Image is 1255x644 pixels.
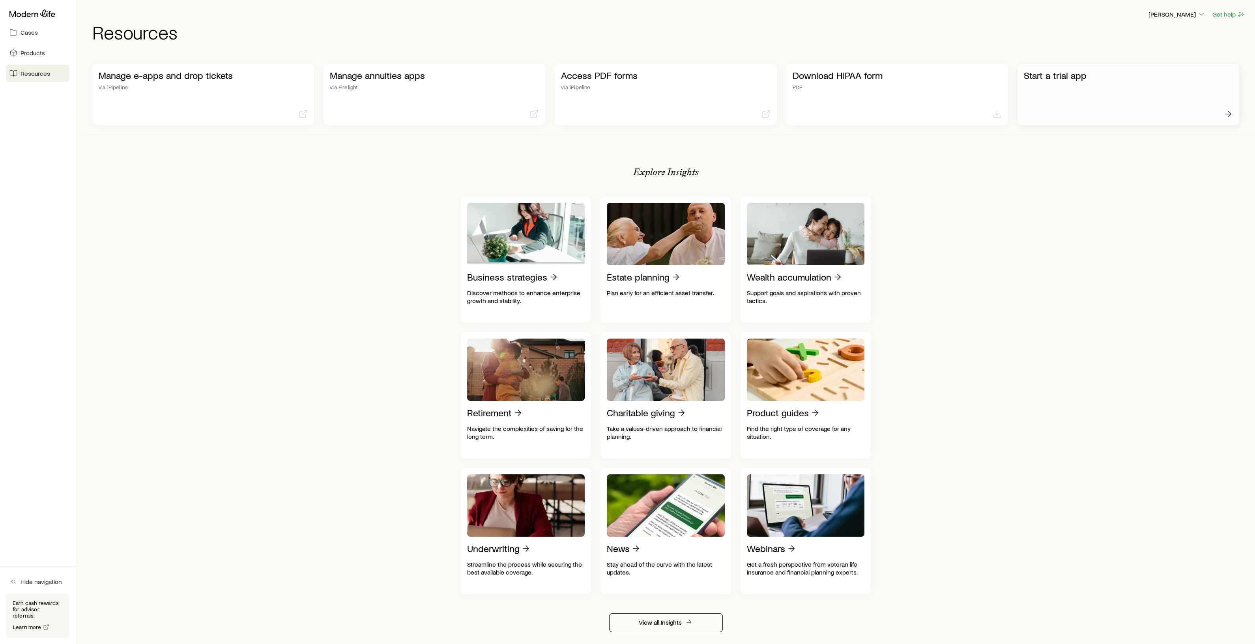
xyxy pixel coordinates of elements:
p: Access PDF forms [561,70,770,81]
p: via iPipeline [99,84,308,90]
p: Wealth accumulation [747,271,831,283]
a: WebinarsGet a fresh perspective from veteran life insurance and financial planning experts. [741,468,871,594]
p: Underwriting [467,543,520,554]
p: Manage e-apps and drop tickets [99,70,308,81]
img: Retirement [467,339,585,401]
button: [PERSON_NAME] [1148,10,1206,19]
p: via Firelight [330,84,539,90]
a: Wealth accumulationSupport goals and aspirations with proven tactics. [741,197,871,323]
img: Estate planning [607,203,725,265]
span: Resources [21,69,50,77]
span: Hide navigation [21,578,62,586]
p: Find the right type of coverage for any situation. [747,425,865,440]
p: Product guides [747,407,809,418]
button: Hide navigation [6,573,69,590]
p: Stay ahead of the curve with the latest updates. [607,560,725,576]
p: Support goals and aspirations with proven tactics. [747,289,865,305]
a: UnderwritingStreamline the process while securing the best available coverage. [461,468,591,594]
img: News [607,474,725,537]
p: Charitable giving [607,407,675,418]
p: [PERSON_NAME] [1148,10,1205,18]
a: NewsStay ahead of the curve with the latest updates. [600,468,731,594]
img: Underwriting [467,474,585,537]
a: RetirementNavigate the complexities of saving for the long term. [461,332,591,459]
p: Plan early for an efficient asset transfer. [607,289,725,297]
a: Business strategiesDiscover methods to enhance enterprise growth and stability. [461,197,591,323]
p: Manage annuities apps [330,70,539,81]
p: Business strategies [467,271,547,283]
a: Charitable givingTake a values-driven approach to financial planning. [600,332,731,459]
a: Product guidesFind the right type of coverage for any situation. [741,332,871,459]
img: Wealth accumulation [747,203,865,265]
p: Earn cash rewards for advisor referrals. [13,600,63,619]
p: Navigate the complexities of saving for the long term. [467,425,585,440]
a: Download HIPAA formPDF [786,64,1008,125]
p: Discover methods to enhance enterprise growth and stability. [467,289,585,305]
p: Explore Insights [633,167,699,178]
h1: Resources [92,22,1246,41]
span: Products [21,49,45,57]
a: Resources [6,65,69,82]
div: Earn cash rewards for advisor referrals.Learn more [6,593,69,638]
img: Charitable giving [607,339,725,401]
p: Get a fresh perspective from veteran life insurance and financial planning experts. [747,560,865,576]
p: Estate planning [607,271,670,283]
img: Business strategies [467,203,585,265]
p: PDF [793,84,1002,90]
p: Retirement [467,407,512,418]
a: Cases [6,24,69,41]
p: Download HIPAA form [793,70,1002,81]
img: Webinars [747,474,865,537]
span: Learn more [13,624,41,630]
span: Cases [21,28,38,36]
p: via iPipeline [561,84,770,90]
a: Estate planningPlan early for an efficient asset transfer. [600,197,731,323]
img: Product guides [747,339,865,401]
button: Get help [1212,10,1246,19]
a: View all Insights [609,613,723,632]
p: Take a values-driven approach to financial planning. [607,425,725,440]
p: Webinars [747,543,785,554]
a: Products [6,44,69,62]
p: Start a trial app [1024,70,1233,81]
p: News [607,543,630,554]
p: Streamline the process while securing the best available coverage. [467,560,585,576]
